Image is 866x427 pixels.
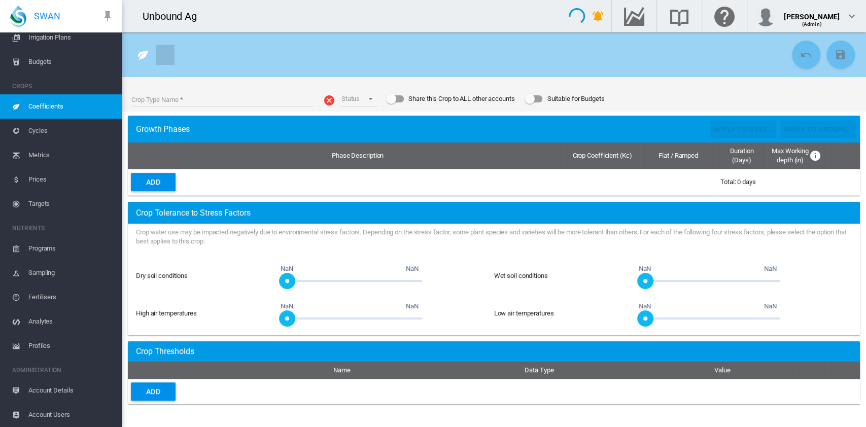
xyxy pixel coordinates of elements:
img: profile.jpg [755,6,776,26]
label: Dry soil conditions [136,272,188,279]
span: Crop Tolerance to Stress Factors [136,207,251,219]
button: Add [131,173,176,191]
md-icon: icon-chevron-down [846,10,858,22]
span: Crop Coefficients [136,341,194,361]
span: Value [714,366,731,374]
md-switch: Share this Crop to ALL other accounts [386,91,514,106]
span: CROPS [12,78,114,94]
span: NaN [763,264,778,274]
div: Crop water use may be impacted negatively due to environmental stress factors. Depending on the s... [136,228,852,254]
span: High air temperatures [136,309,197,317]
span: Prices [28,167,114,192]
span: Account Details [28,378,114,403]
span: SWAN [34,10,60,22]
span: Analytes [28,309,114,334]
md-icon: icon-bell-ring [592,10,604,22]
span: NaN [763,301,778,311]
span: Metrics [28,143,114,167]
md-icon: Click here for help [712,10,737,22]
span: Programs [28,236,114,261]
button: icon-bell-ring [588,6,608,26]
md-icon: icon-pin [101,10,114,22]
span: Flat / Ramped [659,152,698,159]
span: NaN [279,264,295,274]
button: Save Changes [826,41,855,69]
div: Share this Crop to ALL other accounts [408,92,514,106]
span: (Admin) [802,21,822,27]
md-icon: Go to the Data Hub [622,10,646,22]
span: Name [333,366,351,374]
button: Add [131,382,176,401]
td: Total: 0 days [716,169,860,195]
span: Irrigation Plans [28,25,114,50]
img: SWAN-Landscape-Logo-Colour-drop.png [10,6,26,27]
span: Max Working depth [771,147,809,165]
md-select: Status [340,91,377,106]
span: Duration (Days) [730,147,753,164]
span: Targets [28,192,114,216]
md-icon: Optional maximum working depths for crop by date, representing bottom of effective root zone (see... [809,150,821,162]
md-icon: Search the knowledge base [667,10,691,22]
span: Data Type [525,366,553,374]
span: NaN [279,301,295,311]
span: NUTRIENTS [12,220,114,236]
span: NaN [637,301,653,311]
div: [PERSON_NAME] [784,8,840,18]
span: Budgets [28,50,114,74]
span: NaN [637,264,653,274]
div: Suitable for Budgets [547,92,604,106]
span: Profiles [28,334,114,358]
span: ADMINISTRATION [12,362,114,378]
div: Unbound Ag [143,9,206,23]
span: Coefficients [28,94,114,119]
span: Cycles [28,119,114,143]
span: Wet soil conditions [494,272,547,279]
span: Crop Coefficient (Kc) [573,152,632,159]
button: Cancel Changes [792,41,820,69]
span: Fertilisers [28,285,114,309]
span: Sampling [28,261,114,285]
button: Apply to groups... [780,120,856,138]
span: NaN [404,264,420,274]
md-icon: icon-content-save [835,49,847,61]
button: Click to go to list of Crops [133,45,153,65]
button: Apply to sites... [710,120,776,138]
md-switch: Suitable for Budgets [525,91,604,106]
span: NaN [404,301,420,311]
md-icon: icon-undo [800,49,812,61]
span: Phase Description [332,152,384,159]
span: Account Users [28,403,114,427]
md-icon: icon-leaf [137,49,149,61]
span: Crop Coefficients [136,119,190,139]
span: Low air temperatures [494,309,553,317]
